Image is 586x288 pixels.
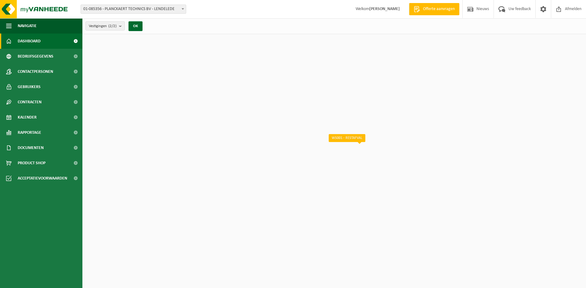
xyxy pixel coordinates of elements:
button: Vestigingen(2/2) [85,21,125,30]
span: Kalender [18,110,37,125]
iframe: chat widget [3,275,102,288]
span: Contracten [18,94,42,110]
span: Acceptatievoorwaarden [18,171,67,186]
span: Rapportage [18,125,41,140]
button: OK [128,21,143,31]
span: Dashboard [18,34,41,49]
span: Bedrijfsgegevens [18,49,53,64]
span: Vestigingen [89,22,117,31]
count: (2/2) [108,24,117,28]
span: Gebruikers [18,79,41,94]
span: 01-085356 - PLANCKAERT TECHNICS BV - LENDELEDE [81,5,186,13]
span: Contactpersonen [18,64,53,79]
span: 01-085356 - PLANCKAERT TECHNICS BV - LENDELEDE [81,5,186,14]
span: Product Shop [18,155,45,171]
strong: [PERSON_NAME] [369,7,400,11]
span: Documenten [18,140,44,155]
a: Offerte aanvragen [409,3,459,15]
span: Navigatie [18,18,37,34]
span: Offerte aanvragen [421,6,456,12]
